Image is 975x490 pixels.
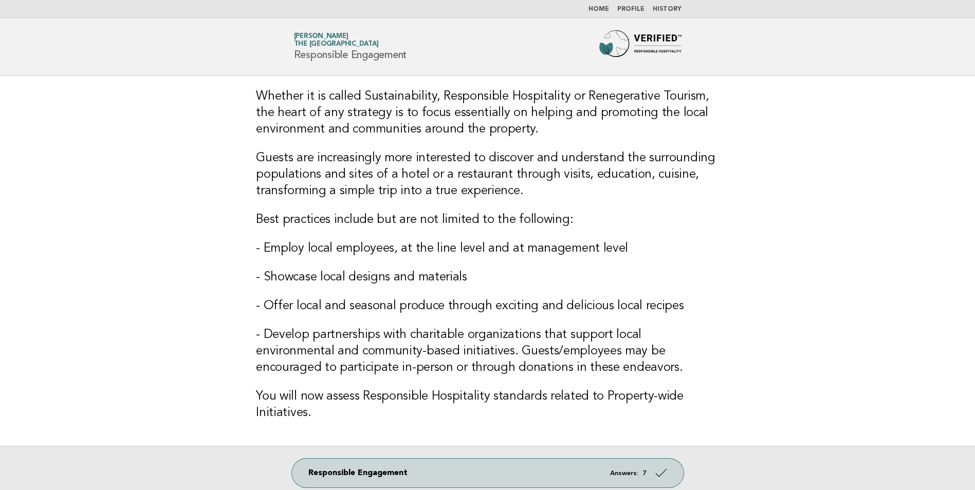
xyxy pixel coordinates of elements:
[294,33,407,60] h1: Responsible Engagement
[653,6,682,12] a: History
[256,240,719,257] h3: - Employ local employees, at the line level and at management level
[256,327,719,376] h3: - Develop partnerships with charitable organizations that support local environmental and communi...
[256,388,719,421] h3: You will now assess Responsible Hospitality standards related to Property-wide Initiatives.
[256,269,719,286] h3: - Showcase local designs and materials
[294,33,379,47] a: [PERSON_NAME]The [GEOGRAPHIC_DATA]
[610,470,638,477] em: Answers:
[292,459,684,487] a: Responsible Engagement Answers: 7
[617,6,645,12] a: Profile
[256,88,719,138] h3: Whether it is called Sustainability, Responsible Hospitality or Renegerative Tourism, the heart o...
[294,41,379,48] span: The [GEOGRAPHIC_DATA]
[599,30,682,63] img: Forbes Travel Guide
[588,6,609,12] a: Home
[642,470,647,477] strong: 7
[256,212,719,228] h3: Best practices include but are not limited to the following:
[256,150,719,199] h3: Guests are increasingly more interested to discover and understand the surrounding populations an...
[256,298,719,314] h3: - Offer local and seasonal produce through exciting and delicious local recipes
